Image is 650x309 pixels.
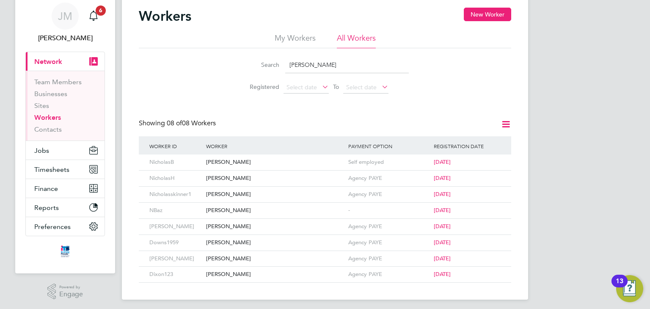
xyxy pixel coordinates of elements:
[346,187,432,202] div: Agency PAYE
[464,8,511,21] button: New Worker
[167,119,216,127] span: 08 Workers
[147,267,204,282] div: Dixon123
[204,187,346,202] div: [PERSON_NAME]
[434,270,451,278] span: [DATE]
[59,245,71,258] img: itsconstruction-logo-retina.png
[34,102,49,110] a: Sites
[147,154,503,161] a: NicholasB[PERSON_NAME]Self employed[DATE]
[34,166,69,174] span: Timesheets
[346,136,432,156] div: Payment Option
[204,219,346,235] div: [PERSON_NAME]
[26,217,105,236] button: Preferences
[147,154,204,170] div: NicholasB
[59,284,83,291] span: Powered by
[47,284,83,300] a: Powered byEngage
[34,90,67,98] a: Businesses
[434,207,451,214] span: [DATE]
[346,267,432,282] div: Agency PAYE
[434,158,451,166] span: [DATE]
[204,203,346,218] div: [PERSON_NAME]
[25,245,105,258] a: Go to home page
[26,160,105,179] button: Timesheets
[147,186,503,193] a: Nicholasskinner1[PERSON_NAME]Agency PAYE[DATE]
[286,83,317,91] span: Select date
[34,146,49,154] span: Jobs
[147,203,204,218] div: NBaz
[34,223,71,231] span: Preferences
[147,202,503,210] a: NBaz[PERSON_NAME]-[DATE]
[275,33,316,48] li: My Workers
[147,235,204,251] div: Downs1959
[346,235,432,251] div: Agency PAYE
[26,52,105,71] button: Network
[34,113,61,121] a: Workers
[346,83,377,91] span: Select date
[346,203,432,218] div: -
[337,33,376,48] li: All Workers
[25,3,105,43] a: JM[PERSON_NAME]
[147,251,503,258] a: [PERSON_NAME][PERSON_NAME]Agency PAYE[DATE]
[26,71,105,141] div: Network
[616,281,623,292] div: 13
[147,219,204,235] div: [PERSON_NAME]
[285,57,409,73] input: Name, email or phone number
[25,33,105,43] span: Joe Murray
[346,219,432,235] div: Agency PAYE
[26,141,105,160] button: Jobs
[34,125,62,133] a: Contacts
[434,255,451,262] span: [DATE]
[34,204,59,212] span: Reports
[147,218,503,226] a: [PERSON_NAME][PERSON_NAME]Agency PAYE[DATE]
[139,8,191,25] h2: Workers
[434,174,451,182] span: [DATE]
[204,251,346,267] div: [PERSON_NAME]
[434,190,451,198] span: [DATE]
[434,223,451,230] span: [DATE]
[241,61,279,69] label: Search
[59,291,83,298] span: Engage
[139,119,218,128] div: Showing
[147,266,503,273] a: Dixon123[PERSON_NAME]Agency PAYE[DATE]
[58,11,72,22] span: JM
[204,235,346,251] div: [PERSON_NAME]
[34,78,82,86] a: Team Members
[204,171,346,186] div: [PERSON_NAME]
[204,154,346,170] div: [PERSON_NAME]
[96,6,106,16] span: 6
[204,136,346,156] div: Worker
[147,170,503,177] a: NicholasH[PERSON_NAME]Agency PAYE[DATE]
[26,179,105,198] button: Finance
[432,136,503,156] div: Registration Date
[147,251,204,267] div: [PERSON_NAME]
[204,267,346,282] div: [PERSON_NAME]
[331,81,342,92] span: To
[346,171,432,186] div: Agency PAYE
[346,154,432,170] div: Self employed
[147,136,204,156] div: Worker ID
[34,185,58,193] span: Finance
[26,198,105,217] button: Reports
[147,171,204,186] div: NicholasH
[616,275,643,302] button: Open Resource Center, 13 new notifications
[167,119,182,127] span: 08 of
[241,83,279,91] label: Registered
[434,239,451,246] span: [DATE]
[147,187,204,202] div: Nicholasskinner1
[147,235,503,242] a: Downs1959[PERSON_NAME]Agency PAYE[DATE]
[346,251,432,267] div: Agency PAYE
[34,58,62,66] span: Network
[85,3,102,30] a: 6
